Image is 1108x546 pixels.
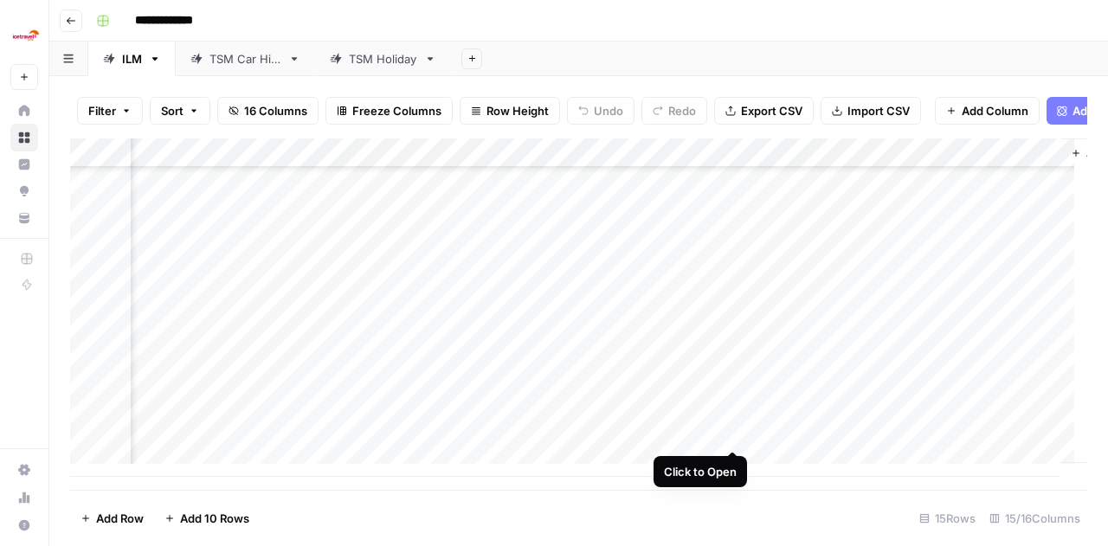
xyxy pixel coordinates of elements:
a: Opportunities [10,177,38,205]
div: Click to Open [664,463,737,480]
button: 16 Columns [217,97,319,125]
button: Import CSV [821,97,921,125]
span: Add 10 Rows [180,510,249,527]
button: Row Height [460,97,560,125]
a: Usage [10,484,38,511]
button: Filter [77,97,143,125]
span: Export CSV [741,102,802,119]
a: TSM Car Hire [176,42,315,76]
button: Freeze Columns [325,97,453,125]
span: Row Height [486,102,549,119]
button: Add Row [70,504,154,532]
button: Add Column [935,97,1040,125]
div: TSM Holiday [349,50,417,67]
button: Redo [641,97,707,125]
a: Home [10,97,38,125]
a: Settings [10,456,38,484]
span: Freeze Columns [352,102,441,119]
button: Sort [150,97,210,125]
a: Your Data [10,204,38,232]
span: Add Row [96,510,144,527]
button: Workspace: Ice Travel Group [10,14,38,57]
span: Undo [594,102,623,119]
button: Export CSV [714,97,814,125]
div: TSM Car Hire [209,50,281,67]
a: ILM [88,42,176,76]
button: Undo [567,97,635,125]
span: Import CSV [847,102,910,119]
span: Filter [88,102,116,119]
a: TSM Holiday [315,42,451,76]
button: Add 10 Rows [154,504,260,532]
span: Redo [668,102,696,119]
a: Insights [10,151,38,178]
div: ILM [122,50,142,67]
span: Add Column [962,102,1028,119]
a: Browse [10,124,38,151]
div: 15/16 Columns [982,504,1087,532]
button: Help + Support [10,511,38,539]
img: Ice Travel Group Logo [10,20,42,51]
span: Sort [161,102,184,119]
div: 15 Rows [912,504,982,532]
span: 16 Columns [244,102,307,119]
